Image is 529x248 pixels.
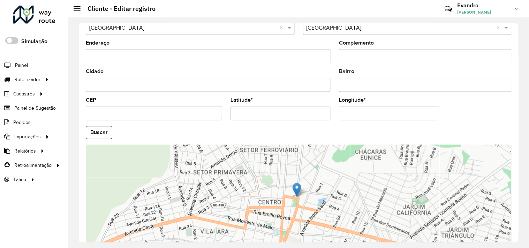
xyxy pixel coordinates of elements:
button: Buscar [86,126,112,139]
span: Clear all [280,24,286,32]
label: Latitude [231,96,253,104]
span: Painel de Sugestão [14,104,56,112]
span: Clear all [497,24,503,32]
span: Relatórios [14,147,36,155]
span: Tático [13,176,26,183]
span: Cadastros [13,90,35,98]
label: Bairro [339,67,354,76]
a: Contato Rápido [441,1,456,16]
label: Longitude [339,96,366,104]
h2: Cliente - Editar registro [81,5,156,13]
span: Roteirizador [14,76,40,83]
span: [PERSON_NAME] [458,9,510,15]
h3: Evandro [458,2,510,9]
label: CEP [86,96,96,104]
label: Cidade [86,67,104,76]
span: Retroalimentação [14,162,52,169]
span: Pedidos [13,119,31,126]
img: Marker [293,183,301,197]
label: Complemento [339,39,374,47]
span: Importações [14,133,41,140]
span: Painel [15,62,28,69]
label: Simulação [21,37,47,46]
label: Endereço [86,39,109,47]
